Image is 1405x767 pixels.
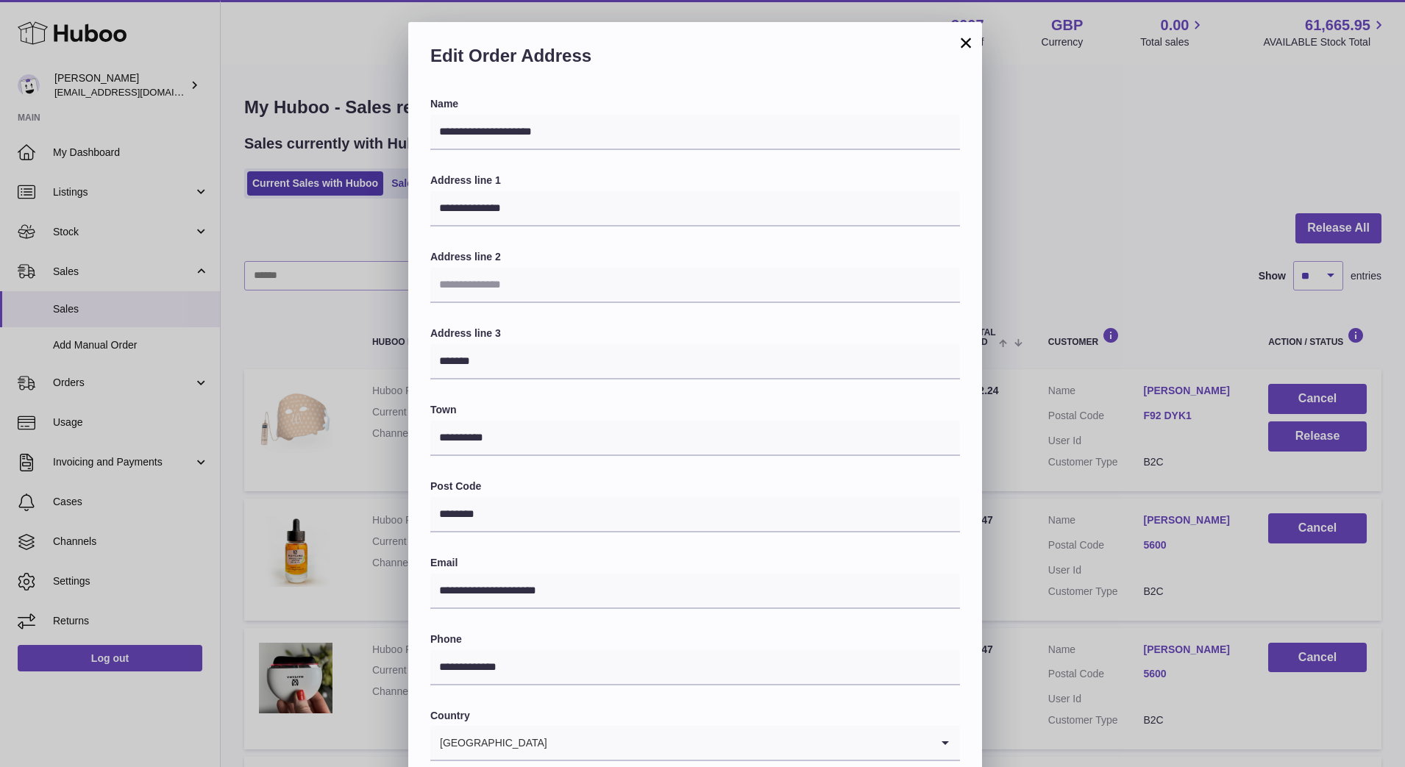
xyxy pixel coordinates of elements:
[430,726,960,761] div: Search for option
[430,726,548,760] span: [GEOGRAPHIC_DATA]
[957,34,975,51] button: ×
[430,97,960,111] label: Name
[430,403,960,417] label: Town
[430,479,960,493] label: Post Code
[430,250,960,264] label: Address line 2
[430,632,960,646] label: Phone
[430,556,960,570] label: Email
[430,174,960,188] label: Address line 1
[430,44,960,75] h2: Edit Order Address
[548,726,931,760] input: Search for option
[430,327,960,340] label: Address line 3
[430,709,960,723] label: Country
